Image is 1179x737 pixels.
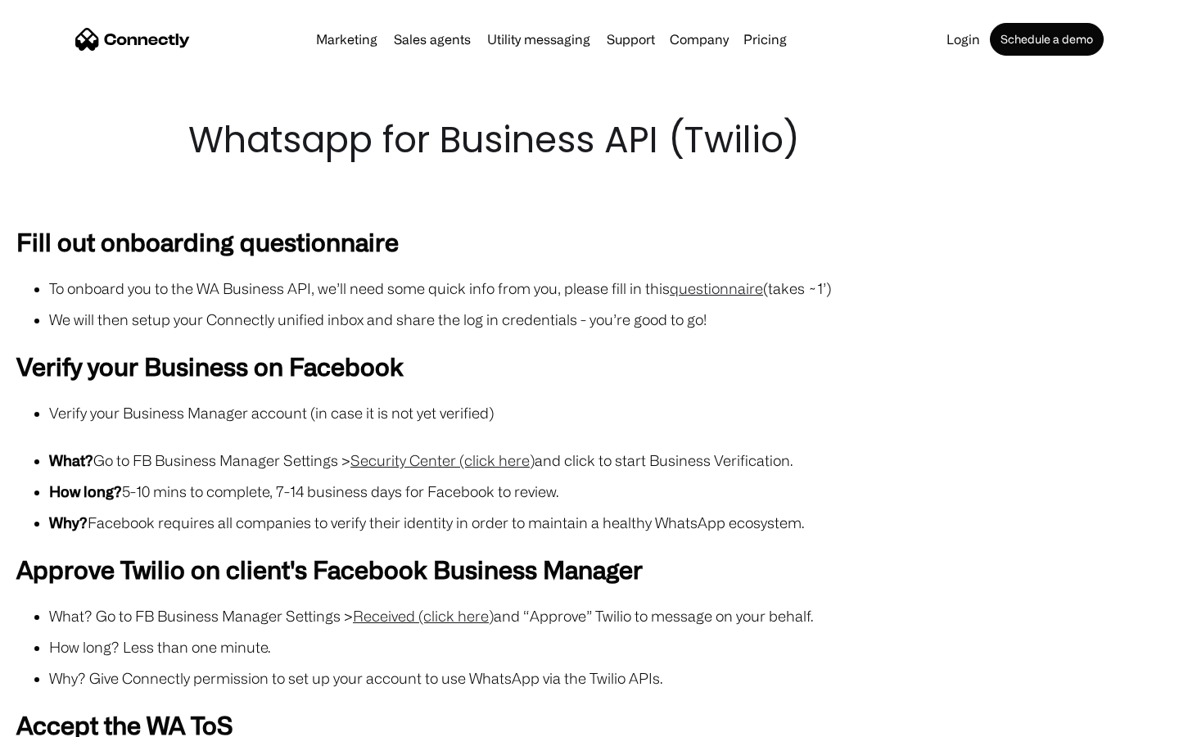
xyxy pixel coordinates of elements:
li: We will then setup your Connectly unified inbox and share the log in credentials - you’re good to... [49,308,1163,331]
div: Company [670,28,729,51]
a: Sales agents [387,33,477,46]
a: Support [600,33,662,46]
li: Facebook requires all companies to verify their identity in order to maintain a healthy WhatsApp ... [49,511,1163,534]
strong: What? [49,452,93,468]
a: Pricing [737,33,793,46]
a: questionnaire [670,280,763,296]
a: Received (click here) [353,608,494,624]
strong: Why? [49,514,88,531]
strong: How long? [49,483,122,500]
ul: Language list [33,708,98,731]
h1: Whatsapp for Business API (Twilio) [188,115,991,165]
li: 5-10 mins to complete, 7-14 business days for Facebook to review. [49,480,1163,503]
a: Utility messaging [481,33,597,46]
li: How long? Less than one minute. [49,635,1163,658]
li: Go to FB Business Manager Settings > and click to start Business Verification. [49,449,1163,472]
a: Marketing [309,33,384,46]
li: What? Go to FB Business Manager Settings > and “Approve” Twilio to message on your behalf. [49,604,1163,627]
strong: Verify your Business on Facebook [16,352,404,380]
li: Verify your Business Manager account (in case it is not yet verified) [49,401,1163,424]
aside: Language selected: English [16,708,98,731]
a: Security Center (click here) [350,452,535,468]
strong: Fill out onboarding questionnaire [16,228,399,255]
a: Schedule a demo [990,23,1104,56]
li: To onboard you to the WA Business API, we’ll need some quick info from you, please fill in this (... [49,277,1163,300]
a: Login [940,33,987,46]
li: Why? Give Connectly permission to set up your account to use WhatsApp via the Twilio APIs. [49,667,1163,690]
strong: Approve Twilio on client's Facebook Business Manager [16,555,643,583]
